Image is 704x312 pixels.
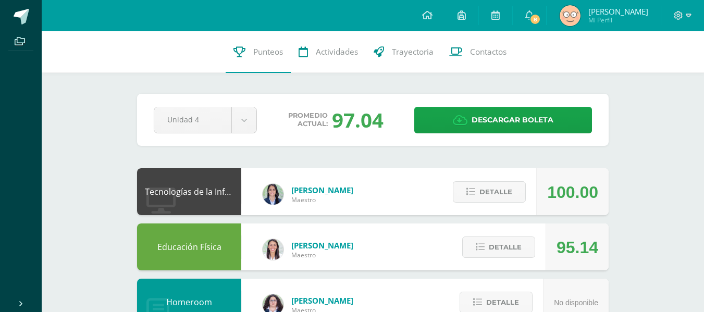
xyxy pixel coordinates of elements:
img: 7489ccb779e23ff9f2c3e89c21f82ed0.png [263,184,283,205]
span: Maestro [291,251,353,259]
div: Educación Física [137,223,241,270]
span: Contactos [470,46,507,57]
img: 68dbb99899dc55733cac1a14d9d2f825.png [263,239,283,260]
button: Detalle [453,181,526,203]
div: 97.04 [332,106,384,133]
span: [PERSON_NAME] [291,240,353,251]
span: Detalle [489,238,522,257]
div: 95.14 [557,224,598,271]
a: Punteos [226,31,291,73]
span: Descargar boleta [472,107,553,133]
a: Contactos [441,31,514,73]
span: Unidad 4 [167,107,218,132]
span: [PERSON_NAME] [588,6,648,17]
span: Detalle [486,293,519,312]
span: Detalle [479,182,512,202]
div: 100.00 [547,169,598,216]
span: Maestro [291,195,353,204]
span: Promedio actual: [288,111,328,128]
span: [PERSON_NAME] [291,185,353,195]
a: Actividades [291,31,366,73]
a: Trayectoria [366,31,441,73]
a: Descargar boleta [414,107,592,133]
div: Tecnologías de la Información y Comunicación: Computación [137,168,241,215]
span: [PERSON_NAME] [291,295,353,306]
img: 7775765ac5b93ea7f316c0cc7e2e0b98.png [560,5,581,26]
span: Actividades [316,46,358,57]
span: No disponible [554,298,598,307]
span: Punteos [253,46,283,57]
span: Trayectoria [392,46,434,57]
a: Unidad 4 [154,107,256,133]
span: 8 [529,14,541,25]
button: Detalle [462,236,535,258]
span: Mi Perfil [588,16,648,24]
